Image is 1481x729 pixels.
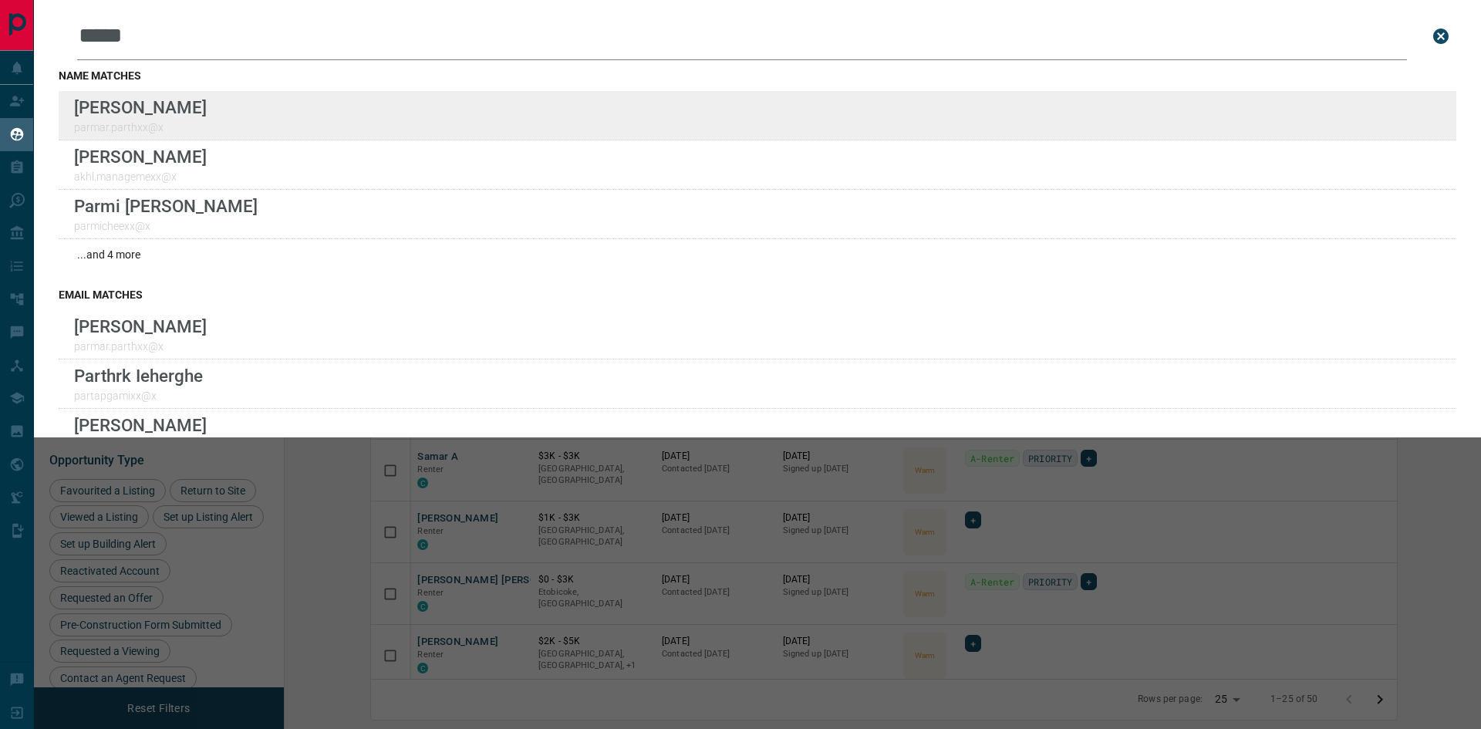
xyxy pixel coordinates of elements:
[59,69,1456,82] h3: name matches
[59,239,1456,270] div: ...and 4 more
[1425,21,1456,52] button: close search bar
[59,289,1456,301] h3: email matches
[74,366,203,386] p: Parthrk Ieherghe
[74,170,207,183] p: akhl.managemexx@x
[74,415,207,435] p: [PERSON_NAME]
[74,340,207,353] p: parmar.parthxx@x
[74,390,203,402] p: partapgamixx@x
[74,97,207,117] p: [PERSON_NAME]
[74,316,207,336] p: [PERSON_NAME]
[74,196,258,216] p: Parmi [PERSON_NAME]
[74,220,258,232] p: parmicheexx@x
[74,121,207,133] p: parmar.parthxx@x
[74,147,207,167] p: [PERSON_NAME]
